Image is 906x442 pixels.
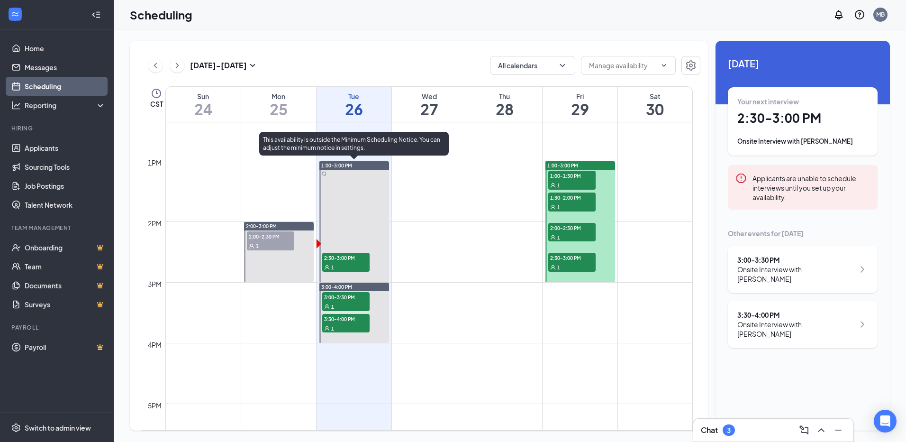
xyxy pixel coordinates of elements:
a: Home [25,39,106,58]
span: 1:00-3:00 PM [547,162,578,169]
a: August 25, 2025 [241,87,316,122]
a: Talent Network [25,195,106,214]
button: ComposeMessage [797,423,812,438]
div: 2pm [146,218,163,229]
svg: Notifications [833,9,844,20]
div: Onsite Interview with [PERSON_NAME] [737,137,868,146]
h1: 2:30 - 3:00 PM [737,110,868,126]
svg: Settings [685,60,697,71]
div: This availability is outside the Minimum Scheduling Notice. You can adjust the minimum notice in ... [259,132,449,156]
a: August 27, 2025 [392,87,467,122]
svg: ChevronLeft [151,60,160,71]
h3: [DATE] - [DATE] [190,60,247,71]
a: Sourcing Tools [25,157,106,176]
div: 3 [727,426,731,434]
div: 1pm [146,157,163,168]
svg: SmallChevronDown [247,60,258,71]
span: [DATE] [728,56,878,71]
button: All calendarsChevronDown [490,56,575,75]
span: 3:30-4:00 PM [322,314,370,323]
h1: 26 [317,101,391,117]
svg: ChevronRight [172,60,182,71]
svg: ChevronUp [815,424,827,436]
div: Sat [618,92,693,101]
svg: ChevronRight [857,264,868,275]
a: August 29, 2025 [543,87,617,122]
svg: Clock [151,88,162,99]
div: Fri [543,92,617,101]
span: 1 [557,204,560,211]
span: 1:00-1:30 PM [548,171,596,180]
div: Hiring [11,124,104,132]
a: August 30, 2025 [618,87,693,122]
span: 2:00-3:00 PM [246,223,277,230]
a: Job Postings [25,176,106,195]
div: Applicants are unable to schedule interviews until you set up your availability. [752,173,870,202]
svg: User [324,265,330,270]
svg: User [324,326,330,331]
a: August 28, 2025 [467,87,542,122]
div: 5pm [146,400,163,411]
svg: Sync [322,171,326,176]
div: Onsite Interview with [PERSON_NAME] [737,320,854,339]
svg: User [550,204,556,210]
div: Payroll [11,323,104,331]
h1: 27 [392,101,467,117]
div: MB [876,10,885,18]
h1: 30 [618,101,693,117]
svg: User [550,235,556,240]
a: TeamCrown [25,257,106,276]
svg: User [324,304,330,310]
span: 3:00-4:00 PM [321,284,352,290]
div: Reporting [25,101,106,110]
h1: 28 [467,101,542,117]
div: 4pm [146,340,163,350]
div: 3:00 - 3:30 PM [737,255,854,265]
svg: User [550,183,556,188]
div: Team Management [11,224,104,232]
svg: ChevronRight [857,319,868,330]
div: Your next interview [737,97,868,106]
svg: Error [735,173,747,184]
span: 1:00-3:00 PM [321,162,352,169]
a: Scheduling [25,77,106,96]
a: August 24, 2025 [166,87,241,122]
a: SurveysCrown [25,295,106,314]
svg: User [249,243,254,249]
div: Switch to admin view [25,423,91,433]
h1: 25 [241,101,316,117]
div: Mon [241,92,316,101]
div: Tue [317,92,391,101]
div: Wed [392,92,467,101]
button: ChevronRight [170,58,184,73]
span: 2:00-2:30 PM [247,231,294,241]
span: 1:30-2:00 PM [548,193,596,202]
svg: ComposeMessage [798,424,810,436]
span: 1 [557,182,560,189]
button: Minimize [831,423,846,438]
div: Thu [467,92,542,101]
svg: User [550,265,556,270]
button: ChevronUp [814,423,829,438]
span: 1 [256,243,259,249]
span: CST [150,99,163,109]
svg: Settings [11,423,21,433]
div: 3:30 - 4:00 PM [737,310,854,320]
div: Sun [166,92,241,101]
span: 1 [557,264,560,271]
a: August 26, 2025 [317,87,391,122]
svg: Collapse [91,10,101,19]
h1: 29 [543,101,617,117]
svg: QuestionInfo [854,9,865,20]
h1: 24 [166,101,241,117]
svg: WorkstreamLogo [10,9,20,19]
h1: Scheduling [130,7,192,23]
input: Manage availability [589,60,656,71]
span: 2:30-3:00 PM [548,253,596,262]
span: 1 [331,304,334,310]
a: Applicants [25,138,106,157]
svg: ChevronDown [558,61,567,70]
button: Settings [681,56,700,75]
span: 1 [331,325,334,332]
